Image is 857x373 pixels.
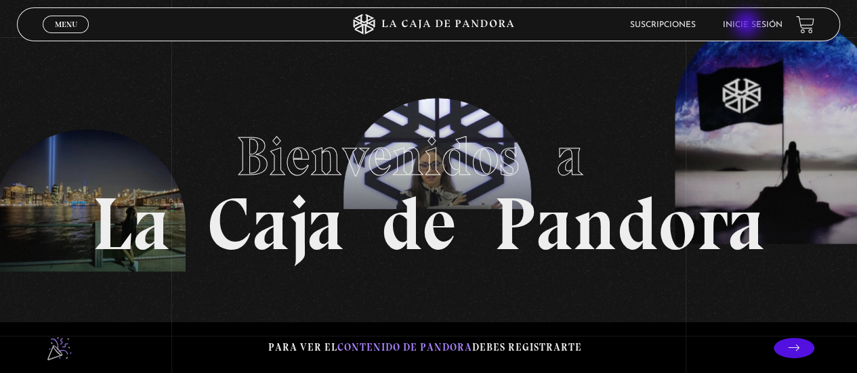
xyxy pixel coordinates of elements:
a: View your shopping cart [796,16,814,34]
span: Bienvenidos a [236,124,621,189]
span: Menu [55,20,77,28]
a: Inicie sesión [723,21,782,29]
a: Suscripciones [630,21,696,29]
h1: La Caja de Pandora [92,112,765,261]
span: contenido de Pandora [337,341,472,353]
p: Para ver el debes registrarte [268,338,582,357]
span: Cerrar [50,32,82,41]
